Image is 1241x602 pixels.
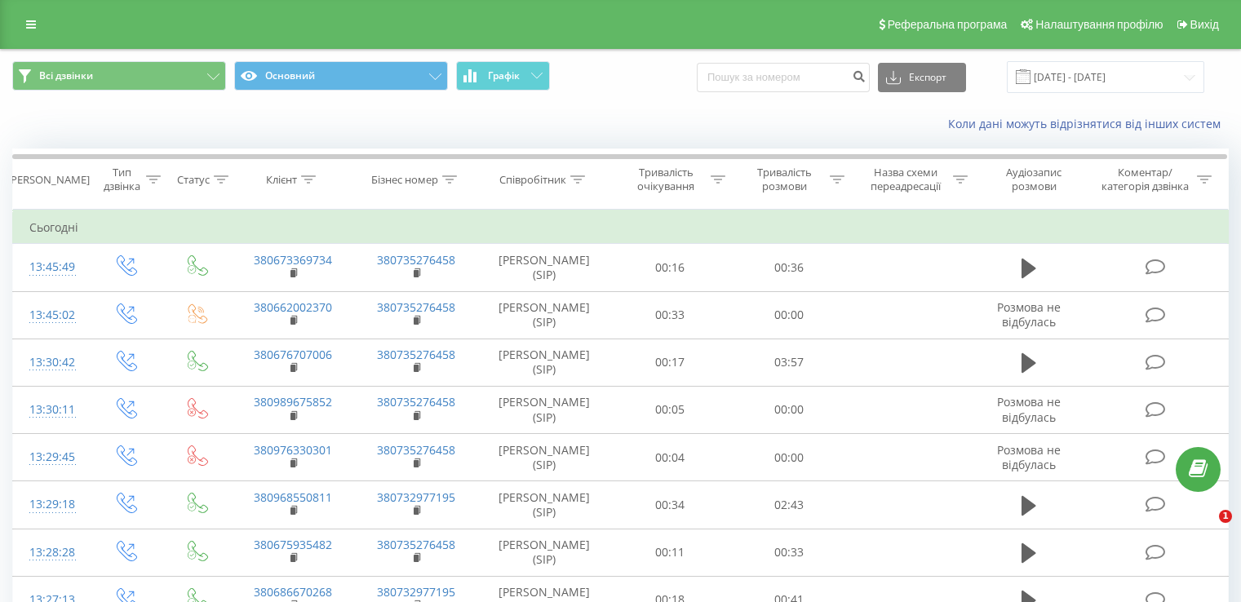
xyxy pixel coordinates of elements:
[377,584,455,600] a: 380732977195
[626,166,707,193] div: Тривалість очікування
[371,173,438,187] div: Бізнес номер
[729,481,848,529] td: 02:43
[744,166,826,193] div: Тривалість розмови
[254,537,332,552] a: 380675935482
[234,61,448,91] button: Основний
[377,489,455,505] a: 380732977195
[7,173,90,187] div: [PERSON_NAME]
[478,291,611,339] td: [PERSON_NAME] (SIP)
[948,116,1229,131] a: Коли дані можуть відрізнятися вiд інших систем
[29,441,73,473] div: 13:29:45
[488,70,520,82] span: Графік
[377,347,455,362] a: 380735276458
[499,173,566,187] div: Співробітник
[611,339,729,386] td: 00:17
[986,166,1082,193] div: Аудіозапис розмови
[1219,510,1232,523] span: 1
[729,339,848,386] td: 03:57
[254,347,332,362] a: 380676707006
[377,537,455,552] a: 380735276458
[478,339,611,386] td: [PERSON_NAME] (SIP)
[1186,510,1225,549] iframe: Intercom live chat
[729,434,848,481] td: 00:00
[611,529,729,576] td: 00:11
[103,166,141,193] div: Тип дзвінка
[254,489,332,505] a: 380968550811
[611,386,729,433] td: 00:05
[377,299,455,315] a: 380735276458
[729,529,848,576] td: 00:33
[377,252,455,268] a: 380735276458
[729,386,848,433] td: 00:00
[29,347,73,378] div: 13:30:42
[997,442,1061,472] span: Розмова не відбулась
[254,442,332,458] a: 380976330301
[177,173,210,187] div: Статус
[29,537,73,569] div: 13:28:28
[997,394,1061,424] span: Розмова не відбулась
[478,529,611,576] td: [PERSON_NAME] (SIP)
[729,244,848,291] td: 00:36
[611,291,729,339] td: 00:33
[478,386,611,433] td: [PERSON_NAME] (SIP)
[29,489,73,520] div: 13:29:18
[456,61,550,91] button: Графік
[1035,18,1163,31] span: Налаштування профілю
[266,173,297,187] div: Клієнт
[997,299,1061,330] span: Розмова не відбулась
[888,18,1008,31] span: Реферальна програма
[29,394,73,426] div: 13:30:11
[377,394,455,409] a: 380735276458
[39,69,93,82] span: Всі дзвінки
[478,481,611,529] td: [PERSON_NAME] (SIP)
[12,61,226,91] button: Всі дзвінки
[863,166,949,193] div: Назва схеми переадресації
[254,394,332,409] a: 380989675852
[611,481,729,529] td: 00:34
[13,211,1229,244] td: Сьогодні
[254,299,332,315] a: 380662002370
[29,299,73,331] div: 13:45:02
[611,434,729,481] td: 00:04
[697,63,870,92] input: Пошук за номером
[377,442,455,458] a: 380735276458
[478,434,611,481] td: [PERSON_NAME] (SIP)
[611,244,729,291] td: 00:16
[254,584,332,600] a: 380686670268
[729,291,848,339] td: 00:00
[878,63,966,92] button: Експорт
[1190,18,1219,31] span: Вихід
[29,251,73,283] div: 13:45:49
[254,252,332,268] a: 380673369734
[478,244,611,291] td: [PERSON_NAME] (SIP)
[1097,166,1193,193] div: Коментар/категорія дзвінка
